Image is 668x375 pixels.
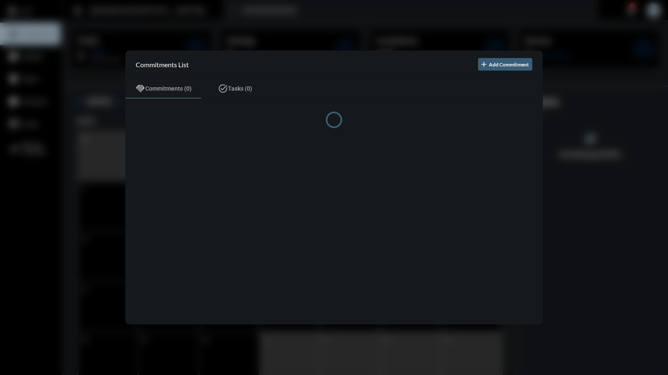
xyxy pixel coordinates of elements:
mat-icon: task_alt [218,84,228,94]
button: Add Commitment [478,58,532,71]
mat-icon: add [480,60,488,68]
span: Tasks (0) [228,85,252,92]
mat-icon: handshake [135,84,145,94]
span: Commitments (0) [145,85,192,92]
h2: Commitments List [136,60,189,68]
